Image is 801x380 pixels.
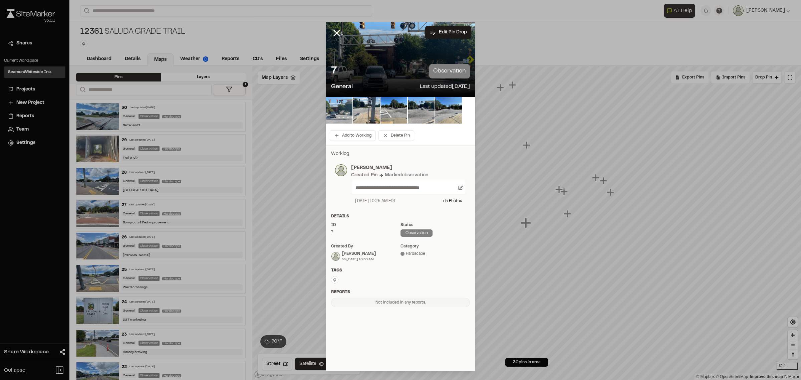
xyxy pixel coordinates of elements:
img: file [353,97,380,124]
div: on [DATE] 10:30 AM [342,257,376,262]
div: Created Pin [351,172,377,179]
div: Reports [331,289,470,295]
img: file [408,97,435,124]
div: Hardscape [400,251,470,257]
button: Add to Worklog [330,130,376,141]
div: Marked observation [385,172,428,179]
div: Created by [331,243,400,249]
div: category [400,243,470,249]
div: [DATE] 10:25 AM EDT [355,198,396,204]
p: [PERSON_NAME] [351,164,466,172]
button: Delete Pin [378,130,414,141]
button: Edit Tags [331,276,338,283]
img: file [380,97,407,124]
div: ID [331,222,400,228]
img: file [326,97,352,124]
p: Worklog [331,150,470,158]
img: Nick Myers [331,252,340,261]
img: file [435,97,462,124]
div: Details [331,213,470,219]
p: observation [429,64,470,78]
p: General [331,82,353,91]
div: Not included in any reports. [331,298,470,307]
div: + 5 Photo s [442,198,462,204]
div: observation [400,229,433,237]
div: [PERSON_NAME] [342,251,376,257]
div: 7 [331,229,400,235]
div: Tags [331,267,470,273]
div: Status [400,222,470,228]
p: Last updated [DATE] [420,82,470,91]
img: photo [335,164,347,176]
p: 7 [331,64,337,78]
